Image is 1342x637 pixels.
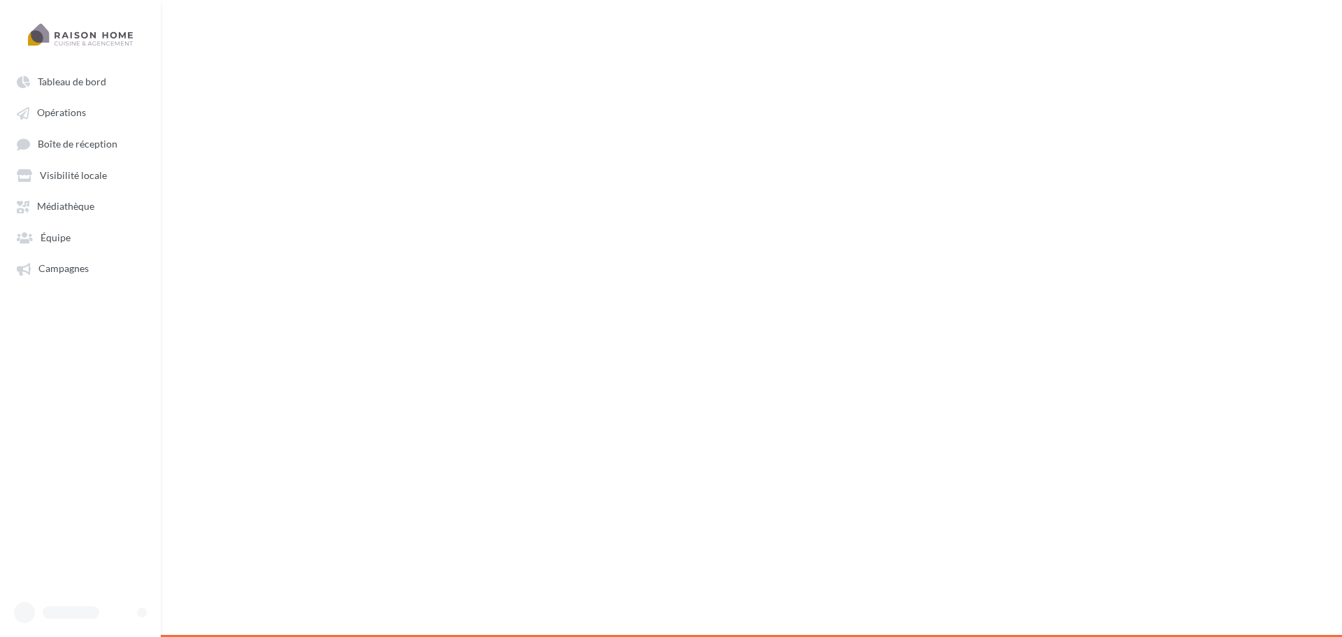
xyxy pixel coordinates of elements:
[8,99,152,124] a: Opérations
[8,162,152,187] a: Visibilité locale
[41,231,71,243] span: Équipe
[37,201,94,213] span: Médiathèque
[8,224,152,250] a: Équipe
[38,138,117,150] span: Boîte de réception
[8,193,152,218] a: Médiathèque
[8,131,152,157] a: Boîte de réception
[38,263,89,275] span: Campagnes
[38,76,106,87] span: Tableau de bord
[40,169,107,181] span: Visibilité locale
[37,107,86,119] span: Opérations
